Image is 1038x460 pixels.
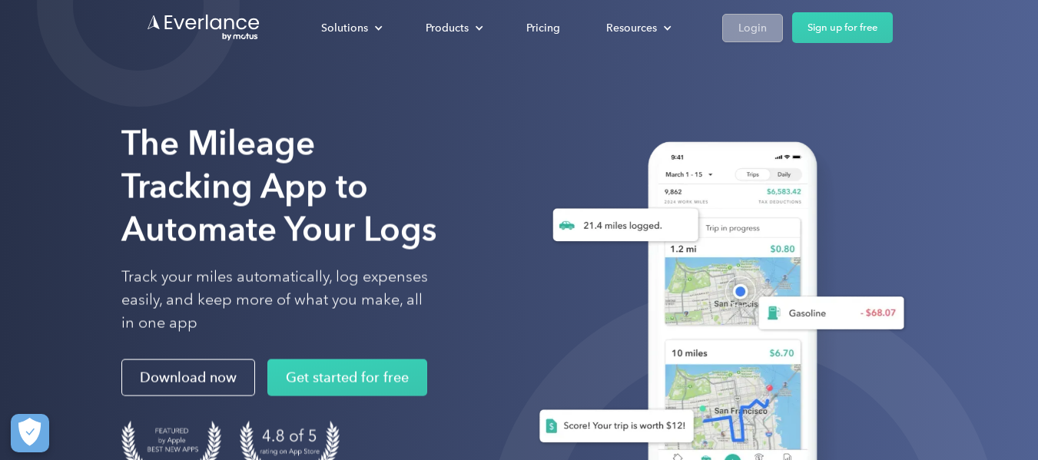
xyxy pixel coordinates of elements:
a: Go to homepage [146,13,261,42]
div: Solutions [321,18,368,38]
div: Resources [591,15,684,41]
div: Pricing [526,18,560,38]
a: Get started for free [267,359,427,396]
p: Track your miles automatically, log expenses easily, and keep more of what you make, all in one app [121,266,429,335]
a: Login [722,14,783,42]
button: Cookies Settings [11,414,49,452]
div: Login [738,18,767,38]
a: Pricing [511,15,575,41]
a: Download now [121,359,255,396]
strong: The Mileage Tracking App to Automate Your Logs [121,123,437,250]
a: Sign up for free [792,12,893,43]
div: Solutions [306,15,395,41]
div: Products [426,18,469,38]
div: Resources [606,18,657,38]
div: Products [410,15,496,41]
